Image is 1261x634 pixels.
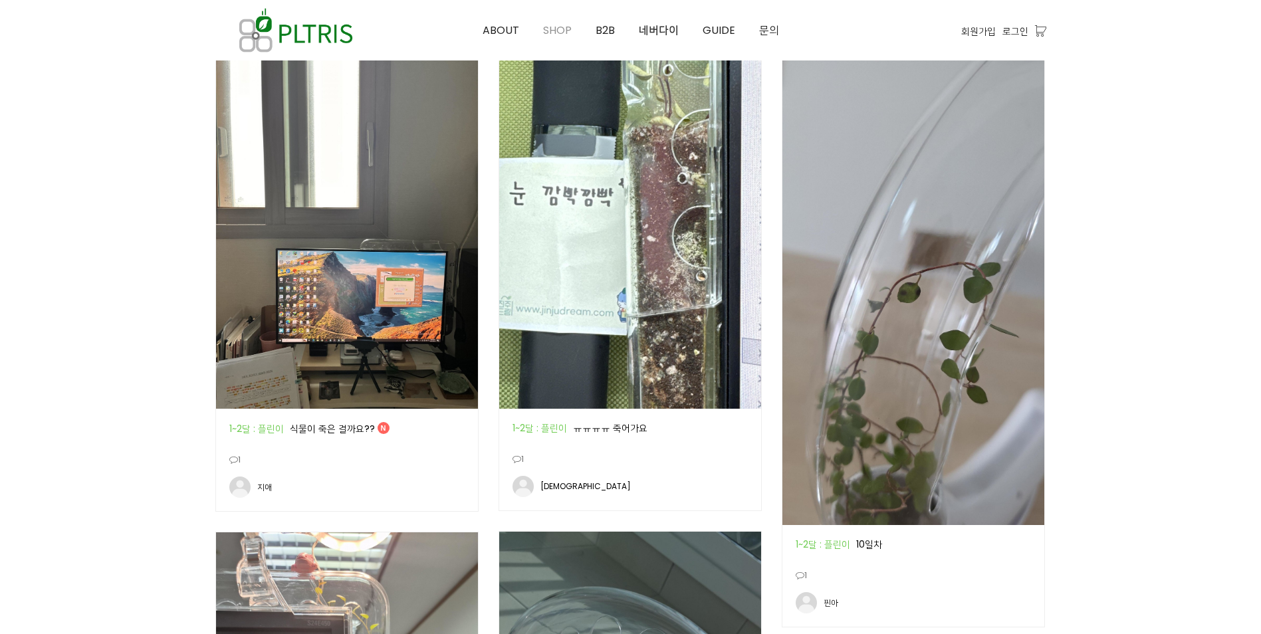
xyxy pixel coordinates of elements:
a: 1~2달 : 플린이 [513,421,573,435]
a: ABOUT [471,1,531,60]
a: 로그인 [1002,24,1028,39]
span: 문의 [759,23,779,38]
span: B2B [596,23,615,38]
em: 1~2달 : 플린이 [796,538,854,551]
span: ABOUT [483,23,519,38]
span: 네버다이 [639,23,679,38]
em: 1~2달 : 플린이 [513,421,570,435]
a: 1~2달 : 플린이 [796,538,856,551]
div: ㅠㅠㅠㅠ 죽어가요 [513,422,748,434]
a: SHOP [531,1,584,60]
em: N [378,422,390,434]
div: 지애 [257,482,272,492]
a: 회원가입 [961,24,996,39]
div: [DEMOGRAPHIC_DATA] [540,482,631,491]
a: GUIDE [691,1,747,60]
div: 핀아 [824,598,838,607]
small: 1 [513,453,524,476]
span: GUIDE [703,23,735,38]
div: 식물이 죽은 걸까요?? [229,422,465,435]
a: 네버다이 [627,1,691,60]
a: 1~2달 : 플린이 [229,422,290,435]
small: 1 [229,453,241,476]
a: B2B [584,1,627,60]
em: 1~2달 : 플린이 [229,422,287,435]
small: 1 [796,569,807,592]
span: SHOP [543,23,572,38]
a: 문의 [747,1,791,60]
div: 10일차 [796,538,1031,550]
